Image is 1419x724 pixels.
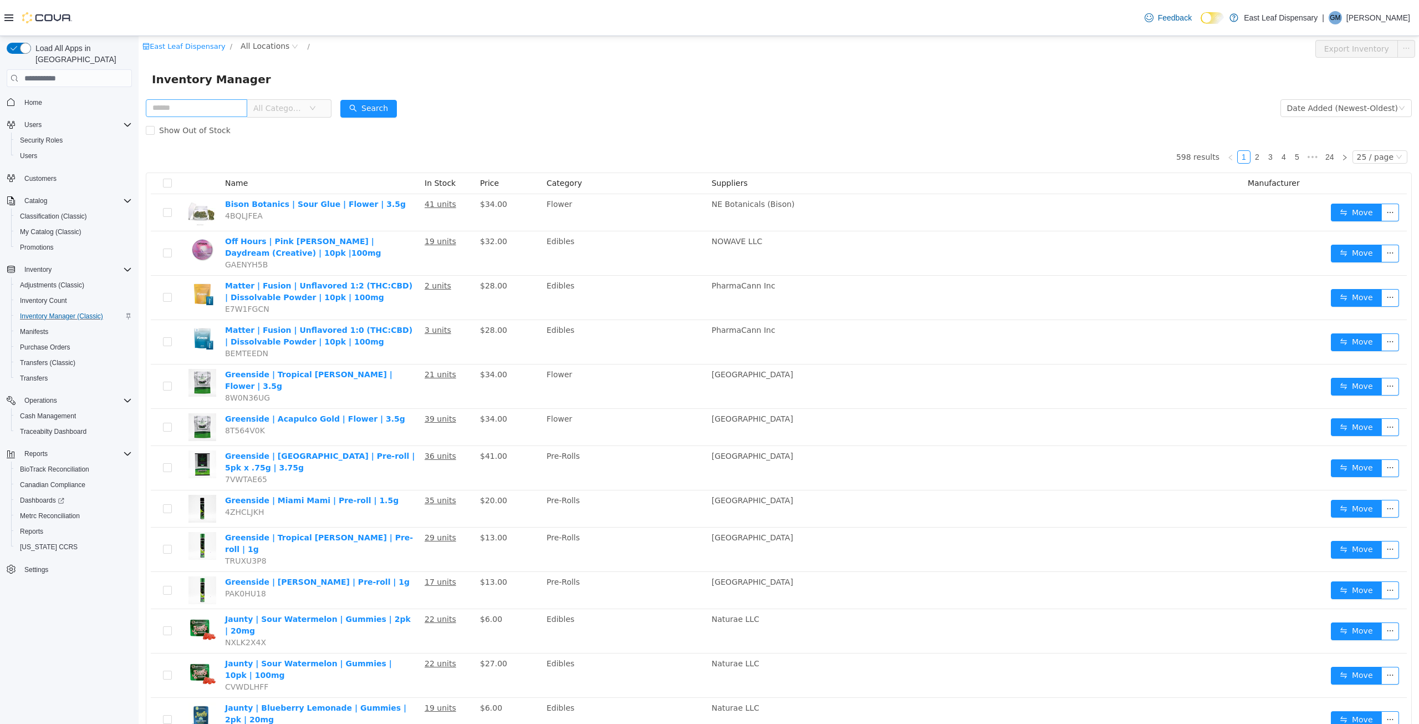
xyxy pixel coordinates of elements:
[404,195,569,240] td: Edibles
[91,6,94,14] span: /
[573,164,656,173] span: NE Botanicals (Bison)
[1243,545,1260,563] button: icon: ellipsis
[50,578,78,605] img: Jaunty | Sour Watermelon | Gummies | 2pk | 20mg hero shot
[341,334,369,343] span: $34.00
[11,240,136,255] button: Promotions
[404,492,569,536] td: Pre-Rolls
[20,358,75,367] span: Transfers (Classic)
[16,425,91,438] a: Traceabilty Dashboard
[1243,675,1260,693] button: icon: ellipsis
[573,290,637,298] span: PharmaCann Inc
[24,396,57,405] span: Operations
[50,333,78,361] img: Greenside | Tropical Runtz | Flower | 3.5g hero shot
[86,269,131,277] span: E7W1FGCN
[2,117,136,133] button: Users
[341,667,364,676] span: $6.00
[16,341,75,354] a: Purchase Orders
[20,480,85,489] span: Canadian Compliance
[50,540,78,568] img: Greenside | Bruce Banner | Pre-roll | 1g hero shot
[86,164,267,173] a: Bison Botanics | Sour Glue | Flower | 3.5g
[1099,114,1112,128] li: 1
[16,210,132,223] span: Classification (Classic)
[573,416,655,424] span: [GEOGRAPHIC_DATA]
[20,263,56,276] button: Inventory
[86,143,109,151] span: Name
[286,667,318,676] u: 19 units
[341,245,369,254] span: $28.00
[1322,11,1324,24] p: |
[573,245,637,254] span: PharmaCann Inc
[2,561,136,578] button: Settings
[11,508,136,524] button: Metrc Reconciliation
[86,460,260,469] a: Greenside | Miami Mami | Pre-roll | 1.5g
[16,225,132,239] span: My Catalog (Classic)
[16,372,52,385] a: Transfers
[86,520,128,529] span: TRUXU3P8
[20,447,132,460] span: Reports
[1109,143,1161,151] span: Manufacturer
[1149,64,1259,80] div: Date Added (Newest-Oldest)
[1192,423,1243,441] button: icon: swapMove
[24,196,47,205] span: Catalog
[2,170,136,186] button: Customers
[50,459,78,487] img: Greenside | Miami Mami | Pre-roll | 1.5g hero shot
[341,290,369,298] span: $28.00
[11,209,136,224] button: Classification (Classic)
[573,667,621,676] span: Naturae LLC
[86,541,271,550] a: Greenside | [PERSON_NAME] | Pre-roll | 1g
[86,646,130,655] span: CVWDLHFF
[1243,297,1260,315] button: icon: ellipsis
[573,623,621,632] span: Naturae LLC
[341,416,369,424] span: $41.00
[20,327,48,336] span: Manifests
[1099,115,1111,127] a: 1
[1183,114,1199,128] li: 24
[16,509,84,523] a: Metrc Reconciliation
[20,343,70,352] span: Purchase Orders
[50,496,78,524] img: Greenside | Tropical Runtz | Pre-roll | 1g hero shot
[1260,69,1267,77] i: icon: down
[11,371,136,386] button: Transfers
[4,6,87,14] a: icon: shopEast Leaf Dispensary
[573,334,655,343] span: [GEOGRAPHIC_DATA]
[404,373,569,410] td: Flower
[11,493,136,508] a: Dashboards
[20,427,86,436] span: Traceabilty Dashboard
[20,118,132,131] span: Users
[20,412,76,421] span: Cash Management
[86,602,127,611] span: NXLK2X4X
[86,201,243,221] a: Off Hours | Pink [PERSON_NAME] | Daydream (Creative) | 10pk |100mg
[50,244,78,272] img: Matter | Fusion | Unflavored 1:2 (THC:CBD) | Dissolvable Powder | 10pk | 100mg hero shot
[16,134,67,147] a: Security Roles
[1243,253,1260,271] button: icon: ellipsis
[50,622,78,650] img: Jaunty | Sour Watermelon | Gummies | 10pk | 100mg hero shot
[1243,631,1260,649] button: icon: ellipsis
[16,241,132,254] span: Promotions
[20,194,132,207] span: Catalog
[16,210,91,223] a: Classification (Classic)
[86,378,267,387] a: Greenside | Acapulco Gold | Flower | 3.5g
[286,497,318,506] u: 29 units
[341,579,364,588] span: $6.00
[404,536,569,573] td: Pre-Rolls
[20,563,53,576] a: Settings
[341,143,360,151] span: Price
[20,96,47,109] a: Home
[404,573,569,617] td: Edibles
[1140,7,1196,29] a: Feedback
[16,279,132,292] span: Adjustments (Classic)
[20,394,62,407] button: Operations
[11,308,136,324] button: Inventory Manager (Classic)
[115,67,165,78] span: All Categories
[1038,114,1081,128] li: 598 results
[11,424,136,439] button: Traceabilty Dashboard
[24,98,42,107] span: Home
[1203,118,1209,125] i: icon: right
[86,334,254,355] a: Greenside | Tropical [PERSON_NAME] | Flower | 3.5g
[1192,464,1243,482] button: icon: swapMove
[1243,505,1260,523] button: icon: ellipsis
[16,525,132,538] span: Reports
[1112,114,1125,128] li: 2
[20,563,132,576] span: Settings
[11,224,136,240] button: My Catalog (Classic)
